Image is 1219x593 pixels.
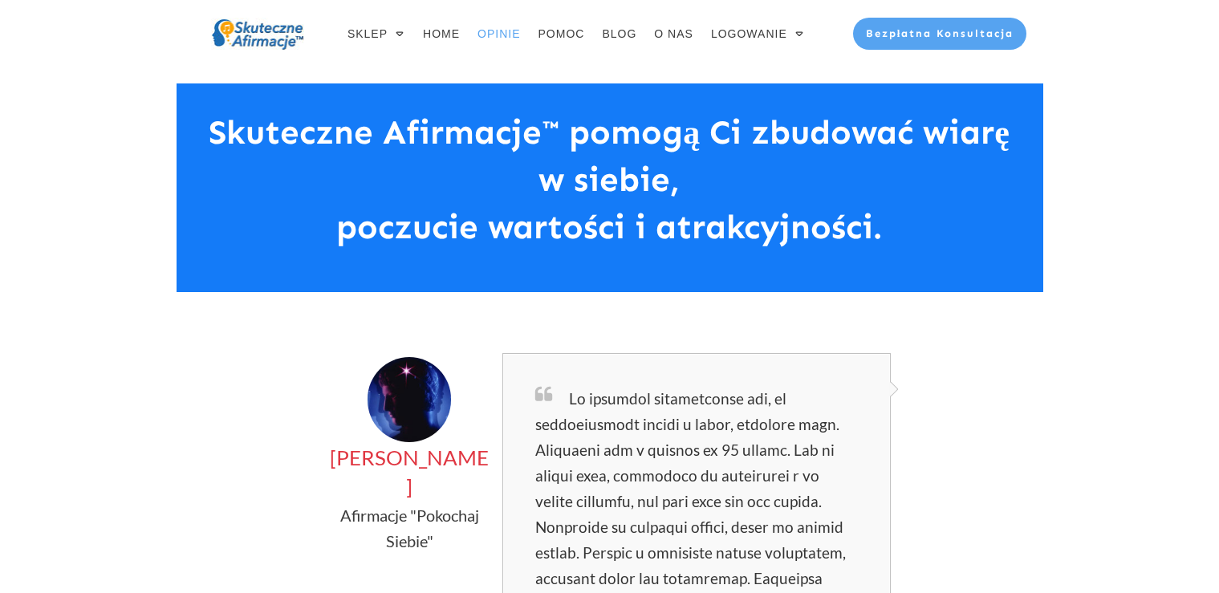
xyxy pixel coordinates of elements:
[711,22,805,45] a: LOGOWANIE
[368,357,451,442] img: afirmacje-intuicja-testimonials
[193,109,1025,266] h2: Skuteczne Afirmacje™ pomogą Ci zbudować wiarę w siebie, poczucie wartości i atrakcyjności.
[347,22,388,45] span: SKLEP
[330,502,490,554] p: Afirmacje "Pokochaj Siebie"
[853,18,1027,50] a: Bezpłatna Konsultacja
[654,22,693,45] a: O NAS
[866,27,1014,39] span: Bezpłatna Konsultacja
[347,22,405,45] a: SKLEP
[477,22,520,45] a: OPINIE
[538,22,585,45] a: POMOC
[330,443,490,501] p: [PERSON_NAME]
[423,22,460,45] a: HOME
[711,22,787,45] span: LOGOWANIE
[602,22,636,45] a: BLOG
